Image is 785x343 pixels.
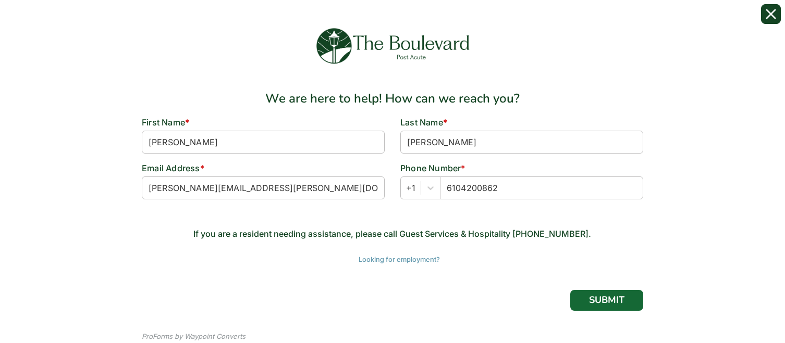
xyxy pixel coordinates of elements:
button: Close [761,4,781,24]
a: Looking for employment? [359,256,440,263]
span: Email Address [142,163,200,173]
span: First Name [142,117,185,128]
div: We are here to help! How can we reach you? [142,89,643,108]
button: SUBMIT [570,290,643,311]
span: Phone Number [400,163,461,173]
div: ProForms by Waypoint Converts [142,332,246,342]
a: If you are a resident needing assistance, please call Guest Services & Hospitality [PHONE_NUMBER]. [193,228,591,239]
img: 090cd9b8-eec9-4ece-9f6c-2db1674cfcfe.jpg [314,27,471,65]
span: Last Name [400,117,443,128]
